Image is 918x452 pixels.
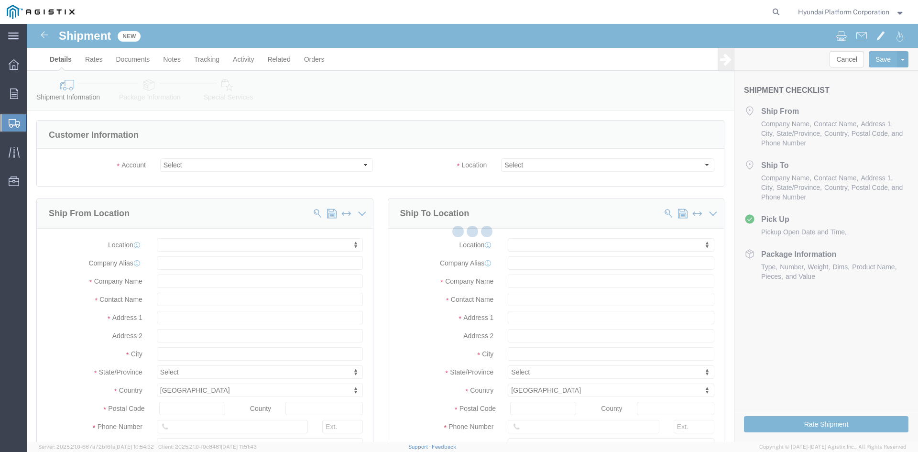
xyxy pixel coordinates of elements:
img: logo [7,5,75,19]
span: Copyright © [DATE]-[DATE] Agistix Inc., All Rights Reserved [759,443,907,451]
span: Hyundai Platform Corporation [798,7,889,17]
button: Hyundai Platform Corporation [798,6,905,18]
a: Support [408,444,432,450]
span: Server: 2025.21.0-667a72bf6fa [38,444,154,450]
a: Feedback [432,444,456,450]
span: [DATE] 10:54:32 [115,444,154,450]
span: [DATE] 11:51:43 [221,444,257,450]
span: Client: 2025.21.0-f0c8481 [158,444,257,450]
